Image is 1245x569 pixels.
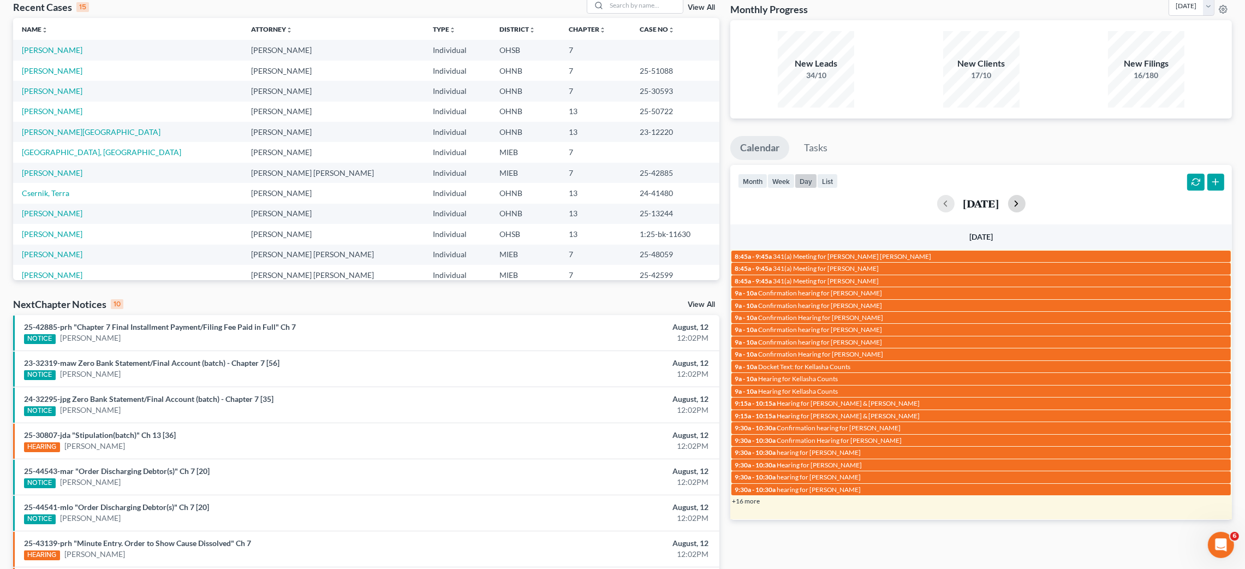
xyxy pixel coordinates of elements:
span: 9a - 10a [735,301,757,310]
td: Individual [424,163,491,183]
td: [PERSON_NAME] [242,122,424,142]
td: 7 [560,163,631,183]
td: OHNB [491,183,560,203]
a: [PERSON_NAME] [22,66,82,75]
td: Individual [424,204,491,224]
span: Docket Text: for Kellasha Counts [758,363,850,371]
td: 7 [560,265,631,285]
a: [PERSON_NAME][GEOGRAPHIC_DATA] [22,127,160,137]
a: [PERSON_NAME] [22,86,82,96]
h2: [DATE] [963,198,999,209]
div: NOTICE [24,370,56,380]
a: 25-43139-prh "Minute Entry. Order to Show Cause Dissolved" Ch 7 [24,538,251,548]
iframe: Intercom live chat [1208,532,1234,558]
div: 12:02PM [488,477,709,488]
a: [PERSON_NAME] [60,333,121,343]
td: [PERSON_NAME] [242,102,424,122]
span: 9a - 10a [735,289,757,297]
a: Nameunfold_more [22,25,48,33]
td: 13 [560,102,631,122]
span: Confirmation hearing for [PERSON_NAME] [758,325,882,334]
span: 9a - 10a [735,350,757,358]
span: hearing for [PERSON_NAME] [777,485,861,494]
td: 25-13244 [631,204,719,224]
td: 25-51088 [631,61,719,81]
span: 9a - 10a [735,313,757,322]
a: Districtunfold_more [499,25,535,33]
a: 25-44543-mar "Order Discharging Debtor(s)" Ch 7 [20] [24,466,210,476]
div: HEARING [24,442,60,452]
td: OHNB [491,61,560,81]
td: [PERSON_NAME] [242,81,424,101]
a: View All [688,301,715,309]
div: New Leads [778,57,854,70]
a: [PERSON_NAME] [22,229,82,239]
span: 9a - 10a [735,338,757,346]
a: [PERSON_NAME] [22,209,82,218]
span: 9:30a - 10:30a [735,485,776,494]
div: NOTICE [24,334,56,344]
a: [PERSON_NAME] [60,369,121,380]
span: Confirmation hearing for [PERSON_NAME] [777,424,901,432]
td: Individual [424,142,491,162]
td: MIEB [491,142,560,162]
span: 9:30a - 10:30a [735,461,776,469]
td: [PERSON_NAME] [242,142,424,162]
td: Individual [424,40,491,60]
span: 9:30a - 10:30a [735,424,776,432]
a: Chapterunfold_more [569,25,606,33]
span: 341(a) Meeting for [PERSON_NAME] [773,277,879,285]
a: 25-44541-mlo "Order Discharging Debtor(s)" Ch 7 [20] [24,502,209,512]
span: Hearing for [PERSON_NAME] & [PERSON_NAME] [777,399,920,407]
span: Confirmation hearing for [PERSON_NAME] [758,338,882,346]
span: 341(a) Meeting for [PERSON_NAME] [773,264,879,272]
button: week [767,174,795,188]
span: 9:15a - 10:15a [735,412,776,420]
h3: Monthly Progress [730,3,808,16]
a: +16 more [732,497,760,505]
a: [PERSON_NAME] [60,405,121,416]
span: 9:15a - 10:15a [735,399,776,407]
div: 34/10 [778,70,854,81]
div: 12:02PM [488,549,709,560]
div: New Filings [1108,57,1184,70]
td: [PERSON_NAME] [242,204,424,224]
td: [PERSON_NAME] [PERSON_NAME] [242,245,424,265]
td: [PERSON_NAME] [PERSON_NAME] [242,265,424,285]
td: 1:25-bk-11630 [631,224,719,244]
div: 17/10 [943,70,1020,81]
td: 25-30593 [631,81,719,101]
div: NOTICE [24,478,56,488]
div: 12:02PM [488,441,709,452]
td: [PERSON_NAME] [242,40,424,60]
span: 8:45a - 9:45a [735,277,772,285]
span: 9a - 10a [735,387,757,395]
i: unfold_more [529,27,535,33]
div: 15 [76,2,89,12]
div: August, 12 [488,502,709,513]
a: Typeunfold_more [433,25,456,33]
td: OHNB [491,204,560,224]
td: OHNB [491,81,560,101]
a: 24-32295-jpg Zero Bank Statement/Final Account (batch) - Chapter 7 [35] [24,394,273,404]
span: Confirmation Hearing for [PERSON_NAME] [758,313,883,322]
td: 13 [560,224,631,244]
td: Individual [424,122,491,142]
td: MIEB [491,163,560,183]
a: [PERSON_NAME] [22,250,82,259]
td: 25-42885 [631,163,719,183]
span: 8:45a - 9:45a [735,264,772,272]
i: unfold_more [41,27,48,33]
td: OHNB [491,122,560,142]
div: 10 [111,299,123,309]
span: 9:30a - 10:30a [735,473,776,481]
a: 25-42885-prh "Chapter 7 Final Installment Payment/Filing Fee Paid in Full" Ch 7 [24,322,296,331]
i: unfold_more [286,27,293,33]
td: 23-12220 [631,122,719,142]
span: [DATE] [969,232,993,241]
a: [PERSON_NAME] [22,168,82,177]
button: month [738,174,767,188]
a: [PERSON_NAME] [22,45,82,55]
span: 9:30a - 10:30a [735,448,776,457]
div: NextChapter Notices [13,298,123,311]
